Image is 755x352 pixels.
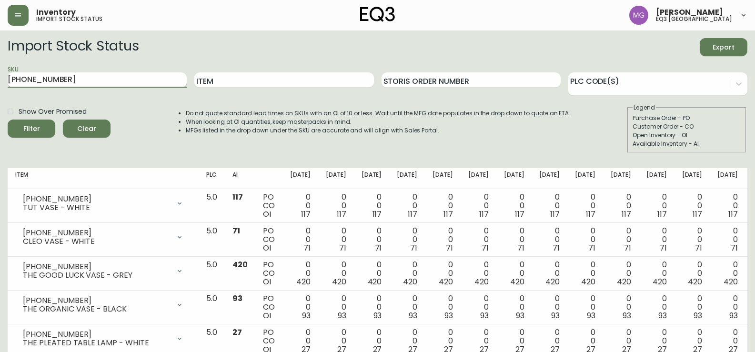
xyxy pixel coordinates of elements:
[729,310,738,321] span: 93
[633,103,656,112] legend: Legend
[611,193,631,219] div: 0 0
[186,126,571,135] li: MFGs listed in the drop down under the SKU are accurate and will align with Sales Portal.
[263,242,271,253] span: OI
[397,261,417,286] div: 0 0
[360,7,395,22] img: logo
[633,114,741,122] div: Purchase Order - PO
[693,209,702,220] span: 117
[232,191,243,202] span: 117
[397,294,417,320] div: 0 0
[682,227,703,252] div: 0 0
[8,120,55,138] button: Filter
[362,294,382,320] div: 0 0
[575,193,595,219] div: 0 0
[186,109,571,118] li: Do not quote standard lead times on SKUs with an OI of 10 or less. Wait until the MFG date popula...
[468,261,489,286] div: 0 0
[409,310,417,321] span: 93
[603,168,639,189] th: [DATE]
[373,310,382,321] span: 93
[611,227,631,252] div: 0 0
[624,242,631,253] span: 71
[263,294,275,320] div: PO CO
[263,193,275,219] div: PO CO
[397,227,417,252] div: 0 0
[646,227,667,252] div: 0 0
[63,120,111,138] button: Clear
[539,261,560,286] div: 0 0
[633,122,741,131] div: Customer Order - CO
[633,140,741,148] div: Available Inventory - AI
[410,242,417,253] span: 71
[263,276,271,287] span: OI
[682,261,703,286] div: 0 0
[515,209,524,220] span: 117
[354,168,390,189] th: [DATE]
[23,339,170,347] div: THE PLEATED TABLE LAMP - WHITE
[433,294,453,320] div: 0 0
[575,227,595,252] div: 0 0
[707,41,740,53] span: Export
[36,16,102,22] h5: import stock status
[23,305,170,313] div: THE ORGANIC VASE - BLACK
[510,276,524,287] span: 420
[397,193,417,219] div: 0 0
[368,276,382,287] span: 420
[646,261,667,286] div: 0 0
[674,168,710,189] th: [DATE]
[656,9,723,16] span: [PERSON_NAME]
[550,209,560,220] span: 117
[717,294,738,320] div: 0 0
[225,168,255,189] th: AI
[15,294,191,315] div: [PHONE_NUMBER]THE ORGANIC VASE - BLACK
[403,276,417,287] span: 420
[362,193,382,219] div: 0 0
[232,225,240,236] span: 71
[468,193,489,219] div: 0 0
[639,168,674,189] th: [DATE]
[446,242,453,253] span: 71
[23,271,170,280] div: THE GOOD LUCK VASE - GREY
[23,296,170,305] div: [PHONE_NUMBER]
[728,209,738,220] span: 117
[617,276,631,287] span: 420
[575,294,595,320] div: 0 0
[611,261,631,286] div: 0 0
[232,259,248,270] span: 420
[433,227,453,252] div: 0 0
[232,327,242,338] span: 27
[551,310,560,321] span: 93
[496,168,532,189] th: [DATE]
[263,261,275,286] div: PO CO
[688,276,702,287] span: 420
[326,227,346,252] div: 0 0
[479,209,489,220] span: 117
[337,209,346,220] span: 117
[439,276,453,287] span: 420
[433,261,453,286] div: 0 0
[587,310,595,321] span: 93
[389,168,425,189] th: [DATE]
[290,261,311,286] div: 0 0
[339,242,346,253] span: 71
[724,276,738,287] span: 420
[517,242,524,253] span: 71
[23,195,170,203] div: [PHONE_NUMBER]
[290,227,311,252] div: 0 0
[581,276,595,287] span: 420
[682,294,703,320] div: 0 0
[282,168,318,189] th: [DATE]
[301,209,311,220] span: 117
[504,227,524,252] div: 0 0
[504,261,524,286] div: 0 0
[36,9,76,16] span: Inventory
[504,294,524,320] div: 0 0
[700,38,747,56] button: Export
[199,291,225,324] td: 5.0
[23,330,170,339] div: [PHONE_NUMBER]
[657,209,667,220] span: 117
[290,294,311,320] div: 0 0
[326,294,346,320] div: 0 0
[545,276,560,287] span: 420
[263,209,271,220] span: OI
[23,262,170,271] div: [PHONE_NUMBER]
